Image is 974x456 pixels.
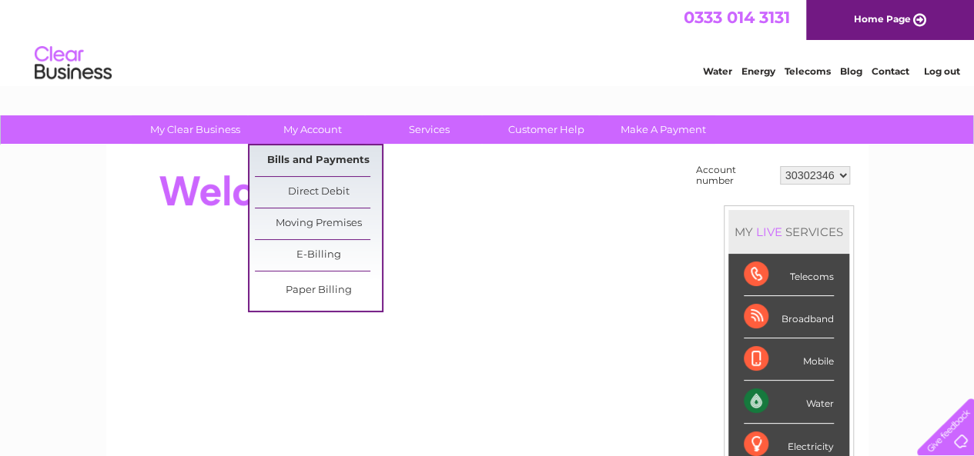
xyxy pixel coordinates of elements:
a: Blog [840,65,862,77]
div: Telecoms [744,254,834,296]
a: Energy [741,65,775,77]
a: Paper Billing [255,275,382,306]
img: logo.png [34,40,112,87]
div: MY SERVICES [728,210,849,254]
a: 0333 014 3131 [684,8,790,27]
div: Mobile [744,338,834,381]
a: Direct Debit [255,177,382,208]
a: Bills and Payments [255,145,382,176]
a: Water [703,65,732,77]
a: Customer Help [483,115,610,144]
a: Log out [923,65,959,77]
a: My Clear Business [132,115,259,144]
div: Broadband [744,296,834,338]
a: Telecoms [785,65,831,77]
a: Make A Payment [600,115,727,144]
a: My Account [249,115,376,144]
div: Water [744,381,834,423]
a: Contact [872,65,909,77]
a: Moving Premises [255,208,382,239]
div: LIVE [753,225,785,239]
div: Clear Business is a trading name of Verastar Limited (registered in [GEOGRAPHIC_DATA] No. 3667643... [124,8,852,75]
a: Services [366,115,493,144]
a: E-Billing [255,240,382,271]
td: Account number [692,161,776,190]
